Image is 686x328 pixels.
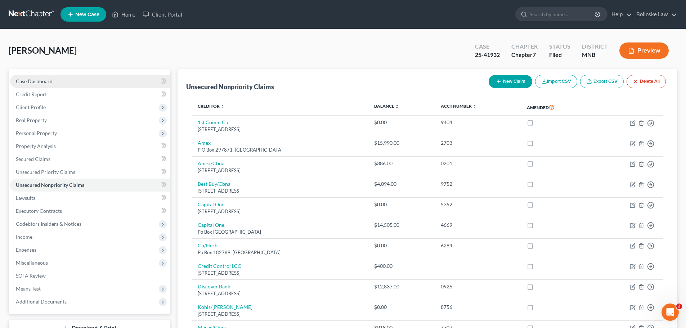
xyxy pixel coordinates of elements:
[608,8,632,21] a: Help
[16,247,36,253] span: Expenses
[16,208,62,214] span: Executory Contracts
[16,91,47,97] span: Credit Report
[198,249,363,256] div: Po Box 182789, [GEOGRAPHIC_DATA]
[16,298,67,305] span: Additional Documents
[676,304,682,309] span: 2
[662,304,679,321] iframe: Intercom live chat
[533,51,536,58] span: 7
[374,304,429,311] div: $0.00
[16,169,75,175] span: Unsecured Priority Claims
[441,201,515,208] div: 5352
[75,12,99,17] span: New Case
[395,104,399,109] i: unfold_more
[441,283,515,290] div: 0926
[549,42,570,51] div: Status
[198,290,363,297] div: [STREET_ADDRESS]
[198,201,224,207] a: Capital One
[530,8,596,21] input: Search by name...
[198,283,230,289] a: Discover Bank
[441,139,515,147] div: 2703
[220,104,225,109] i: unfold_more
[374,221,429,229] div: $14,505.00
[441,103,477,109] a: Acct Number unfold_more
[16,117,47,123] span: Real Property
[198,208,363,215] div: [STREET_ADDRESS]
[374,180,429,188] div: $4,094.00
[619,42,669,59] button: Preview
[374,139,429,147] div: $15,990.00
[374,201,429,208] div: $0.00
[186,82,274,91] div: Unsecured Nonpriority Claims
[627,75,666,88] button: Delete All
[10,166,170,179] a: Unsecured Priority Claims
[198,229,363,235] div: Po Box [GEOGRAPHIC_DATA]
[582,42,608,51] div: District
[139,8,186,21] a: Client Portal
[10,192,170,205] a: Lawsuits
[475,42,500,51] div: Case
[198,181,230,187] a: Best Buy/Cbna
[16,195,35,201] span: Lawsuits
[374,262,429,270] div: $400.00
[441,119,515,126] div: 9404
[374,160,429,167] div: $386.00
[374,283,429,290] div: $12,837.00
[16,104,46,110] span: Client Profile
[10,75,170,88] a: Case Dashboard
[16,260,48,266] span: Miscellaneous
[582,51,608,59] div: MNB
[10,205,170,217] a: Executory Contracts
[198,119,228,125] a: 1st Comm Cu
[511,42,538,51] div: Chapter
[633,8,677,21] a: Bolinske Law
[16,143,56,149] span: Property Analysis
[16,182,84,188] span: Unsecured Nonpriority Claims
[10,179,170,192] a: Unsecured Nonpriority Claims
[374,242,429,249] div: $0.00
[16,286,41,292] span: Means Test
[198,270,363,277] div: [STREET_ADDRESS]
[16,130,57,136] span: Personal Property
[549,51,570,59] div: Filed
[198,147,363,153] div: P O Box 297871, [GEOGRAPHIC_DATA]
[16,78,53,84] span: Case Dashboard
[198,103,225,109] a: Creditor unfold_more
[198,242,218,248] a: Cb/Herb
[16,221,81,227] span: Codebtors Insiders & Notices
[108,8,139,21] a: Home
[441,221,515,229] div: 4669
[535,75,577,88] button: Import CSV
[10,153,170,166] a: Secured Claims
[198,304,252,310] a: Kohls/[PERSON_NAME]
[521,99,592,116] th: Amended
[10,269,170,282] a: SOFA Review
[441,242,515,249] div: 6284
[198,167,363,174] div: [STREET_ADDRESS]
[10,88,170,101] a: Credit Report
[475,51,500,59] div: 25-41932
[374,103,399,109] a: Balance unfold_more
[198,160,224,166] a: Amex/Cbna
[198,311,363,318] div: [STREET_ADDRESS]
[198,263,241,269] a: Credit Control LCC
[511,51,538,59] div: Chapter
[198,222,224,228] a: Capital One
[16,234,32,240] span: Income
[472,104,477,109] i: unfold_more
[198,140,211,146] a: Amex
[441,180,515,188] div: 9752
[441,304,515,311] div: 8756
[198,126,363,133] div: [STREET_ADDRESS]
[580,75,624,88] a: Export CSV
[374,119,429,126] div: $0.00
[10,140,170,153] a: Property Analysis
[198,188,363,194] div: [STREET_ADDRESS]
[441,160,515,167] div: 0201
[16,156,50,162] span: Secured Claims
[16,273,46,279] span: SOFA Review
[9,45,77,55] span: [PERSON_NAME]
[489,75,532,88] button: New Claim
